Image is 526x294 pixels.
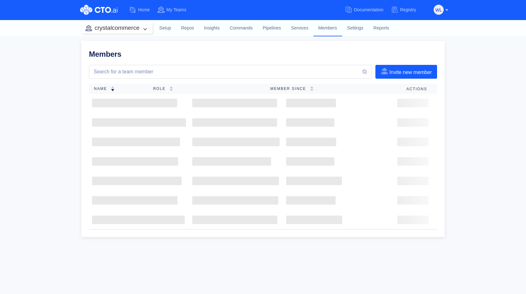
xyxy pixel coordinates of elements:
[94,87,111,91] span: Name
[310,86,314,91] img: sorting-empty.svg
[381,67,388,75] img: invite-member-icon
[111,86,115,91] img: sorting-down.svg
[342,20,369,37] a: Settings
[89,49,121,60] h1: Members
[176,20,199,37] a: Repos
[199,20,225,37] a: Insights
[154,20,176,37] a: Setup
[345,4,391,16] a: Documentation
[354,7,383,12] span: Documentation
[82,23,152,34] button: crystalcommerce
[368,84,437,94] th: Actions
[436,5,442,15] span: WL
[153,87,169,91] span: Role
[258,20,286,37] a: Pipelines
[369,20,394,37] a: Reports
[157,4,194,16] a: My Teams
[434,5,444,15] button: WL
[375,65,437,79] button: Invite new member
[270,87,310,91] span: Member Since
[391,4,424,16] a: Registry
[313,20,342,36] a: Members
[224,20,258,37] a: Commands
[129,4,157,16] a: Home
[169,86,173,91] img: sorting-empty.svg
[80,5,118,15] img: CTO.ai Logo
[138,7,150,12] span: Home
[400,7,416,12] span: Registry
[93,68,362,76] input: Search
[286,20,313,37] a: Services
[166,7,186,12] span: My Teams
